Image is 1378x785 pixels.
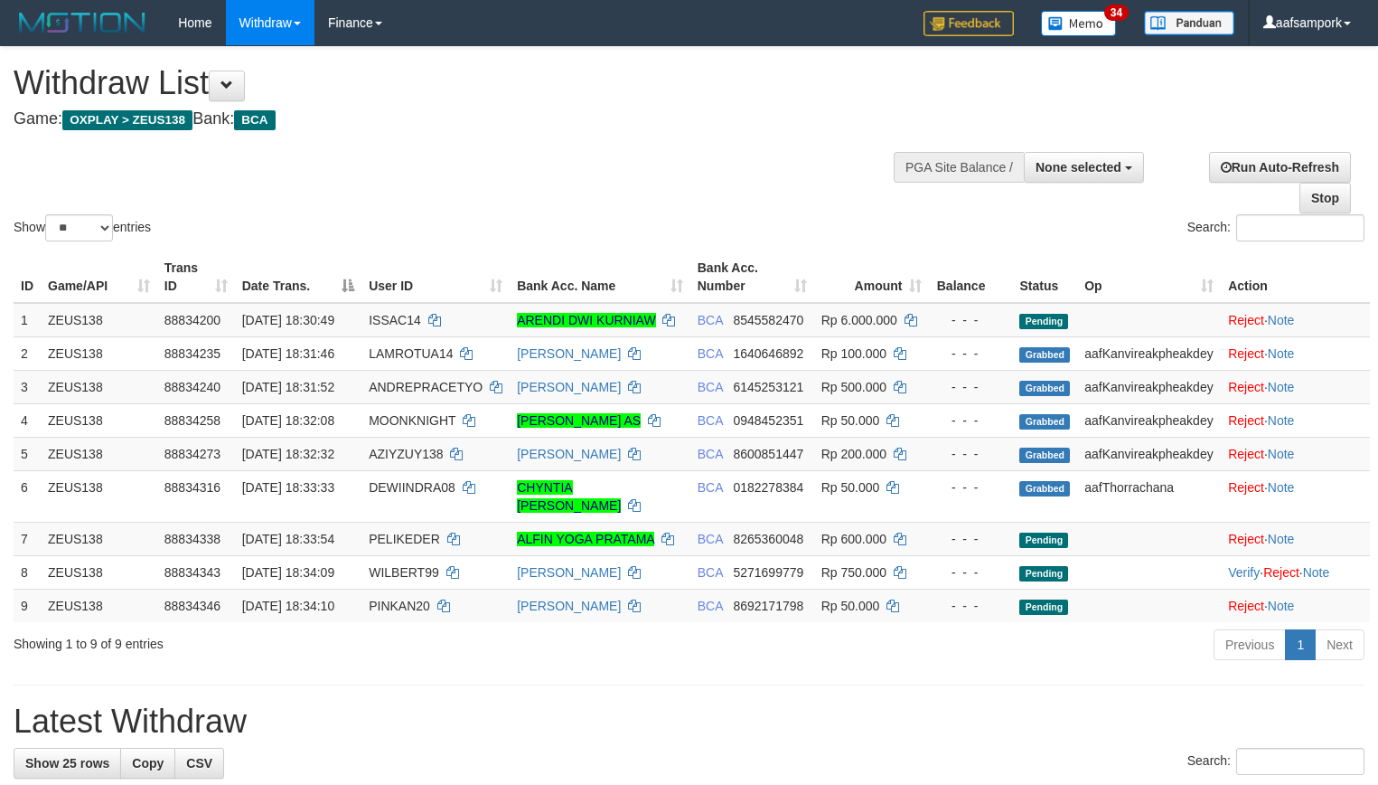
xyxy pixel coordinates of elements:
a: Next [1315,629,1364,660]
a: Reject [1228,313,1264,327]
span: Rp 50.000 [821,480,880,495]
span: Pending [1019,600,1068,615]
span: ISSAC14 [369,313,421,327]
a: Reject [1228,413,1264,428]
th: Balance [929,251,1012,303]
span: 88834343 [164,565,220,580]
span: [DATE] 18:33:54 [242,532,334,546]
th: Bank Acc. Number: activate to sort column ascending [690,251,814,303]
span: BCA [234,110,275,130]
a: Reject [1263,565,1299,580]
span: Rp 600.000 [821,532,886,546]
span: AZIYZUY138 [369,447,443,461]
td: · [1221,403,1370,437]
a: Reject [1228,380,1264,394]
th: Game/API: activate to sort column ascending [41,251,157,303]
td: 8 [14,555,41,589]
span: 34 [1104,5,1129,21]
td: 5 [14,437,41,470]
a: [PERSON_NAME] [517,565,621,580]
h4: Game: Bank: [14,110,901,128]
td: · [1221,336,1370,370]
label: Show entries [14,214,151,241]
td: ZEUS138 [41,522,157,555]
span: Rp 750.000 [821,565,886,580]
a: Show 25 rows [14,748,121,779]
span: [DATE] 18:31:46 [242,346,334,361]
div: - - - [936,563,1005,582]
span: Copy 0182278384 to clipboard [733,480,803,495]
th: Op: activate to sort column ascending [1077,251,1221,303]
div: - - - [936,411,1005,430]
td: 2 [14,336,41,370]
a: Reject [1228,532,1264,546]
span: CSV [186,756,212,771]
td: ZEUS138 [41,370,157,403]
span: None selected [1036,160,1121,175]
a: Copy [120,748,175,779]
img: Feedback.jpg [923,11,1014,36]
a: Reject [1228,480,1264,495]
td: ZEUS138 [41,336,157,370]
span: Rp 100.000 [821,346,886,361]
span: Copy 8265360048 to clipboard [733,532,803,546]
span: BCA [698,480,723,495]
img: Button%20Memo.svg [1041,11,1117,36]
td: ZEUS138 [41,589,157,622]
span: Grabbed [1019,347,1070,363]
a: [PERSON_NAME] AS [517,413,641,428]
span: [DATE] 18:30:49 [242,313,334,327]
td: 9 [14,589,41,622]
span: BCA [698,346,723,361]
td: ZEUS138 [41,555,157,589]
a: [PERSON_NAME] [517,346,621,361]
a: Note [1268,380,1295,394]
span: BCA [698,599,723,613]
td: aafKanvireakpheakdey [1077,370,1221,403]
span: Pending [1019,533,1068,548]
span: BCA [698,565,723,580]
select: Showentries [45,214,113,241]
span: BCA [698,413,723,428]
a: 1 [1285,629,1316,660]
div: - - - [936,445,1005,463]
span: 88834338 [164,532,220,546]
th: Action [1221,251,1370,303]
span: MOONKNIGHT [369,413,455,428]
span: 88834258 [164,413,220,428]
span: Copy 8545582470 to clipboard [733,313,803,327]
a: Note [1268,413,1295,428]
a: [PERSON_NAME] [517,447,621,461]
td: 1 [14,303,41,337]
div: Showing 1 to 9 of 9 entries [14,628,560,653]
td: · [1221,437,1370,470]
span: Rp 6.000.000 [821,313,897,327]
a: Note [1268,480,1295,495]
td: aafKanvireakpheakdey [1077,403,1221,437]
td: 4 [14,403,41,437]
span: Rp 200.000 [821,447,886,461]
td: aafThorrachana [1077,470,1221,522]
th: Status [1012,251,1077,303]
span: OXPLAY > ZEUS138 [62,110,192,130]
span: WILBERT99 [369,565,439,580]
td: · [1221,589,1370,622]
td: ZEUS138 [41,437,157,470]
td: 7 [14,522,41,555]
a: [PERSON_NAME] [517,599,621,613]
a: Note [1268,599,1295,613]
th: User ID: activate to sort column ascending [361,251,510,303]
th: Amount: activate to sort column ascending [814,251,930,303]
td: · [1221,522,1370,555]
a: Note [1268,447,1295,461]
span: Copy 0948452351 to clipboard [733,413,803,428]
button: None selected [1024,152,1144,183]
th: Date Trans.: activate to sort column descending [235,251,361,303]
label: Search: [1187,748,1364,775]
div: - - - [936,311,1005,329]
span: PELIKEDER [369,532,440,546]
span: [DATE] 18:33:33 [242,480,334,495]
span: [DATE] 18:34:10 [242,599,334,613]
a: ALFIN YOGA PRATAMA [517,532,654,546]
span: Show 25 rows [25,756,109,771]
